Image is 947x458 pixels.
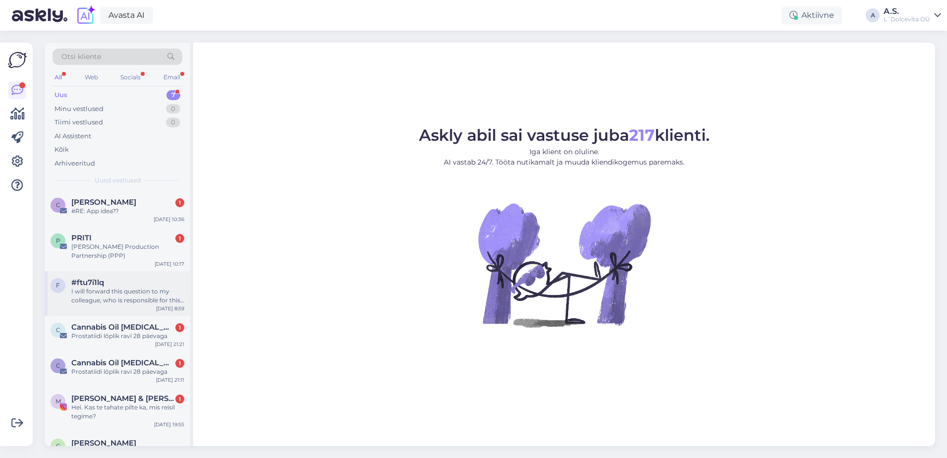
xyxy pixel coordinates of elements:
div: [DATE] 8:59 [156,305,184,312]
div: #RE: App idea?? [71,207,184,216]
span: C [56,442,60,450]
div: Hei. Kas te tahate pilte ka, mis reisil tegime? [71,403,184,421]
div: [DATE] 21:11 [156,376,184,384]
div: Prostatiidi lõplik ravi 28 päevaga [71,367,184,376]
div: Kõik [54,145,69,155]
div: [DATE] 21:21 [155,341,184,348]
div: L´Dolcevita OÜ [884,15,930,23]
img: Askly Logo [8,51,27,69]
div: Minu vestlused [54,104,104,114]
div: 1 [175,198,184,207]
p: Iga klient on oluline. AI vastab 24/7. Tööta nutikamalt ja muuda kliendikogemus paremaks. [419,147,710,168]
div: [PERSON_NAME] Production Partnership (PPP) [71,242,184,260]
img: explore-ai [75,5,96,26]
div: Email [161,71,182,84]
div: 0 [166,104,180,114]
span: M [55,398,61,405]
span: CH PTAK [71,439,136,448]
div: Prostatiidi lõplik ravi 28 päevaga [71,332,184,341]
div: [DATE] 10:36 [154,216,184,223]
span: #ftu7i1lq [71,278,104,287]
span: Uued vestlused [95,176,141,185]
span: Askly abil sai vastuse juba klienti. [419,125,710,145]
div: 1 [175,323,184,332]
div: 1 [175,395,184,403]
a: Avasta AI [100,7,153,24]
span: Mari-Leen Albers & Meelis Tomson [71,394,174,403]
div: 1 [175,359,184,368]
span: Cindy [71,198,136,207]
span: f [56,282,60,289]
div: A [866,8,880,22]
div: Arhiveeritud [54,159,95,169]
span: Cannabis Oil Prostatitis [71,358,174,367]
span: PRITI [71,233,92,242]
div: 0 [166,117,180,127]
span: C [56,362,60,369]
span: Cannabis Oil Prostatitis [71,323,174,332]
span: Otsi kliente [61,52,101,62]
div: I will forward this question to my colleague, who is responsible for this. The reply will be here... [71,287,184,305]
div: AI Assistent [54,131,91,141]
div: 1 [175,234,184,243]
div: [DATE] 10:17 [155,260,184,268]
span: C [56,326,60,334]
div: All [53,71,64,84]
img: No Chat active [475,175,653,354]
div: Aktiivne [782,6,842,24]
div: Web [83,71,100,84]
div: A.S. [884,7,930,15]
div: [DATE] 19:55 [154,421,184,428]
div: Tiimi vestlused [54,117,103,127]
div: Socials [118,71,143,84]
div: Uus [54,90,67,100]
a: A.S.L´Dolcevita OÜ [884,7,941,23]
div: 7 [166,90,180,100]
b: 217 [629,125,655,145]
span: P [56,237,60,244]
span: C [56,201,60,209]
